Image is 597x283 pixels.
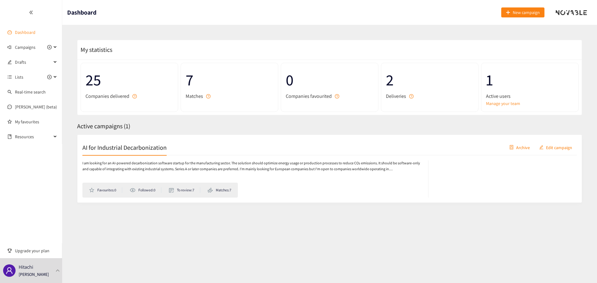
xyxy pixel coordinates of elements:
[486,92,511,100] span: Active users
[15,30,35,35] a: Dashboard
[15,130,52,143] span: Resources
[286,68,373,92] span: 0
[86,92,129,100] span: Companies delivered
[386,68,474,92] span: 2
[47,45,52,49] span: plus-circle
[15,244,57,257] span: Upgrade your plan
[15,104,57,110] a: [PERSON_NAME] (beta)
[29,10,33,15] span: double-left
[386,92,406,100] span: Deliveries
[206,94,211,98] span: question-circle
[77,122,130,130] span: Active campaigns ( 1 )
[486,100,574,107] a: Manage your team
[539,145,544,150] span: edit
[7,45,12,49] span: sound
[15,56,52,68] span: Drafts
[509,145,514,150] span: container
[7,135,12,139] span: book
[535,142,577,152] button: editEdit campaign
[15,89,46,95] a: Real-time search
[82,143,167,152] h2: AI for Industrial Decarbonization
[546,144,572,151] span: Edit campaign
[77,135,582,203] a: AI for Industrial DecarbonizationcontainerArchiveeditEdit campaignI am looking for an AI-powered ...
[89,187,122,193] li: Favourites: 0
[566,253,597,283] div: チャットウィジェット
[82,160,422,172] p: I am looking for an AI-powered decarbonization software startup for the manufacturing sector. The...
[132,94,137,98] span: question-circle
[186,92,203,100] span: Matches
[15,71,23,83] span: Lists
[77,46,112,54] span: My statistics
[513,9,540,16] span: New campaign
[6,267,13,274] span: user
[566,253,597,283] iframe: Chat Widget
[15,41,35,53] span: Campaigns
[130,187,161,193] li: Followed: 0
[505,142,535,152] button: containerArchive
[7,249,12,253] span: trophy
[86,68,173,92] span: 25
[506,10,510,15] span: plus
[286,92,332,100] span: Companies favourited
[47,75,52,79] span: plus-circle
[335,94,339,98] span: question-circle
[501,7,544,17] button: plusNew campaign
[186,68,273,92] span: 7
[7,75,12,79] span: unordered-list
[15,116,57,128] a: My favourites
[208,187,231,193] li: Matches: 7
[409,94,414,98] span: question-circle
[19,271,49,278] p: [PERSON_NAME]
[169,187,200,193] li: To review: 7
[486,68,574,92] span: 1
[7,60,12,64] span: edit
[516,144,530,151] span: Archive
[19,263,33,271] p: Hitachi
